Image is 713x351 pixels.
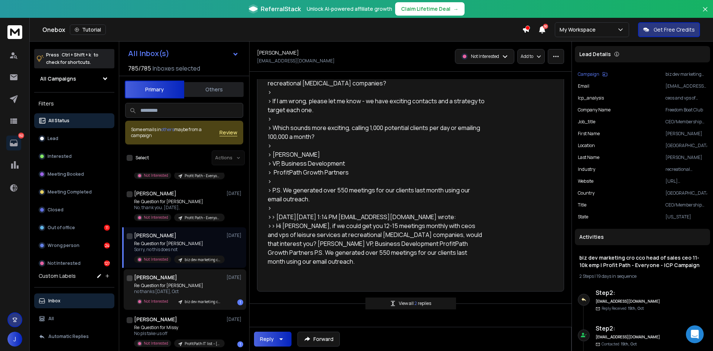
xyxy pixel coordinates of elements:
[399,300,431,306] p: View all replies
[254,332,292,347] button: Reply
[104,243,110,248] div: 24
[40,75,76,82] h1: All Campaigns
[578,95,604,101] p: icp_analysis
[48,189,92,195] p: Meeting Completed
[578,71,608,77] button: Campaign
[185,341,220,347] p: ProfitPath IT list -- [PERSON_NAME]
[257,58,335,64] p: [EMAIL_ADDRESS][DOMAIN_NAME]
[34,238,114,253] button: Wrong person24
[153,64,200,73] h3: Inboxes selected
[34,202,114,217] button: Closed
[34,71,114,86] button: All Campaigns
[134,247,223,253] p: Sorry, no this does not
[34,149,114,164] button: Interested
[134,274,177,281] h1: [PERSON_NAME]
[700,4,710,22] button: Close banner
[414,300,418,306] span: 2
[686,325,704,343] div: Open Intercom Messenger
[665,95,707,101] p: ceos and vps of leisure services at recreational [MEDICAL_DATA] companies
[144,215,168,220] p: Not Interested
[18,133,24,139] p: 162
[579,51,611,58] p: Lead Details
[602,341,637,347] p: Contacted
[134,241,223,247] p: Re: Question for [PERSON_NAME]
[48,153,72,159] p: Interested
[48,243,79,248] p: Wrong person
[237,341,243,347] div: 1
[665,119,707,125] p: CEO/Membership Executive
[665,202,707,208] p: CEO/Membership Executive
[665,107,707,113] p: Freedom Boat Club
[227,316,243,322] p: [DATE]
[34,98,114,109] h3: Filters
[578,71,599,77] p: Campaign
[39,272,76,280] h3: Custom Labels
[395,2,465,16] button: Claim Lifetime Deal→
[665,71,707,77] p: biz dev marketing cro cco head of sales ceo 11-10k emp | Profit Path - Everyone - ICP Campaign
[578,155,599,160] p: Last Name
[665,166,707,172] p: recreational facilities & services
[268,25,491,281] div: Sorry, no this does not fit our business model. Thank you. Sent from my iPhone > On [DATE] 8:51 A...
[61,51,92,59] span: Ctrl + Shift + k
[521,53,533,59] p: Add to
[665,143,707,149] p: [GEOGRAPHIC_DATA]
[34,256,114,271] button: Not Interested127
[471,53,499,59] p: Not Interested
[34,167,114,182] button: Meeting Booked
[125,81,184,98] button: Primary
[136,155,149,161] label: Select
[48,207,64,213] p: Closed
[227,191,243,196] p: [DATE]
[134,232,176,239] h1: [PERSON_NAME]
[104,225,110,231] div: 11
[122,46,245,61] button: All Inbox(s)
[185,257,220,263] p: biz dev marketing cro cco head of sales ceo 11-10k emp | Profit Path - Everyone - ICP Campaign
[578,83,589,89] p: Email
[665,190,707,196] p: [GEOGRAPHIC_DATA]
[261,4,301,13] span: ReferralStack
[638,22,700,37] button: Get Free Credits
[134,325,223,331] p: Re: Question for Missy
[578,202,586,208] p: title
[596,324,661,333] h6: Step 2 :
[185,299,220,305] p: biz dev marketing cro cco head of sales ceo 11-10k emp | Profit Path - Everyone - ICP Campaign
[297,332,340,347] button: Forward
[144,173,168,178] p: Not Interested
[34,113,114,128] button: All Status
[128,64,151,73] span: 785 / 785
[48,316,54,322] p: All
[665,131,707,137] p: [PERSON_NAME]
[134,283,223,289] p: Re: Question for [PERSON_NAME]
[596,299,661,304] h6: [EMAIL_ADDRESS][DOMAIN_NAME]
[578,131,600,137] p: First Name
[48,171,84,177] p: Meeting Booked
[48,136,58,142] p: Lead
[6,136,21,150] a: 162
[575,229,710,245] div: Activities
[134,316,177,323] h1: [PERSON_NAME]
[227,274,243,280] p: [DATE]
[7,332,22,347] button: J
[48,334,89,339] p: Automatic Replies
[134,205,223,211] p: No, thank you. [DATE],
[665,155,707,160] p: [PERSON_NAME]
[453,5,459,13] span: →
[48,298,61,304] p: Inbox
[578,166,595,172] p: industry
[596,273,637,279] span: 19 days in sequence
[237,299,243,305] div: 1
[578,107,611,113] p: Company Name
[134,289,223,295] p: no thanks [DATE], Oct
[257,49,299,56] h1: [PERSON_NAME]
[70,25,106,35] button: Tutorial
[628,306,644,311] span: 15th, Oct
[144,257,168,262] p: Not Interested
[134,199,223,205] p: Re: Question for [PERSON_NAME]
[34,311,114,326] button: All
[665,83,707,89] p: [EMAIL_ADDRESS][DOMAIN_NAME]
[219,129,237,136] button: Review
[161,126,174,133] span: others
[104,260,110,266] div: 127
[596,334,661,340] h6: [EMAIL_ADDRESS][DOMAIN_NAME]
